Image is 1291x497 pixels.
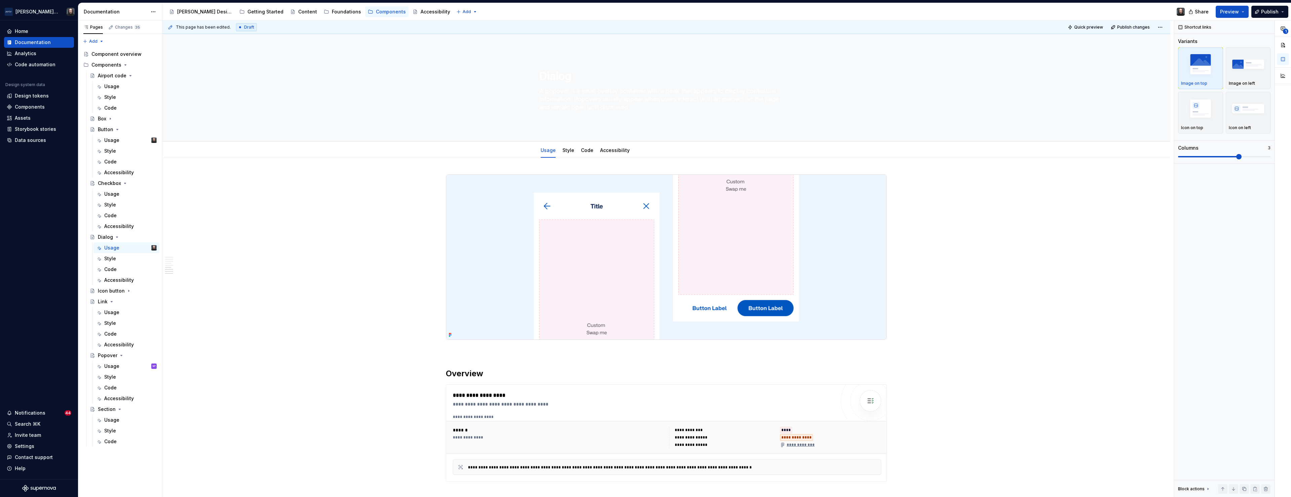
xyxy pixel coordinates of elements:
[15,8,58,15] div: [PERSON_NAME] Airlines
[578,143,596,157] div: Code
[98,406,116,413] div: Section
[4,26,74,37] a: Home
[5,82,45,87] div: Design system data
[376,8,406,15] div: Components
[104,94,116,101] div: Style
[15,126,56,132] div: Storybook stories
[247,8,283,15] div: Getting Started
[98,234,113,240] div: Dialog
[93,146,159,156] a: Style
[4,135,74,146] a: Data sources
[5,8,13,16] img: f0306bc8-3074-41fb-b11c-7d2e8671d5eb.png
[104,223,134,230] div: Accessibility
[298,8,317,15] div: Content
[1178,486,1205,492] div: Block actions
[93,275,159,285] a: Accessibility
[91,51,142,58] div: Component overview
[104,191,119,197] div: Usage
[98,115,106,122] div: Box
[93,210,159,221] a: Code
[244,25,254,30] span: Draft
[93,318,159,329] a: Style
[177,8,233,15] div: [PERSON_NAME] Design
[104,83,119,90] div: Usage
[562,147,574,153] a: Style
[81,37,106,46] button: Add
[152,363,156,370] div: SP
[93,242,159,253] a: UsageTeunis Vorsteveld
[93,199,159,210] a: Style
[4,441,74,452] a: Settings
[166,6,235,17] a: [PERSON_NAME] Design
[98,180,121,187] div: Checkbox
[321,6,364,17] a: Foundations
[15,454,53,461] div: Contact support
[1181,125,1203,130] p: Icon on top
[91,62,121,68] div: Components
[1074,25,1103,30] span: Quick preview
[4,90,74,101] a: Design tokens
[1,4,77,19] button: [PERSON_NAME] AirlinesTeunis Vorsteveld
[166,5,453,18] div: Page tree
[65,410,71,416] span: 44
[151,138,157,143] img: Teunis Vorsteveld
[104,148,116,154] div: Style
[67,8,75,16] img: Teunis Vorsteveld
[87,404,159,415] a: Section
[15,465,26,472] div: Help
[98,126,113,133] div: Button
[15,137,46,144] div: Data sources
[4,37,74,48] a: Documentation
[115,25,141,30] div: Changes
[93,329,159,339] a: Code
[446,175,887,340] img: 78f1468b-26ca-4bee-b606-6259764da62d.png
[15,92,49,99] div: Design tokens
[421,8,450,15] div: Accessibility
[93,436,159,447] a: Code
[22,485,56,492] svg: Supernova Logo
[15,104,45,110] div: Components
[104,169,134,176] div: Accessibility
[15,61,55,68] div: Code automation
[98,72,126,79] div: Airport code
[560,143,577,157] div: Style
[151,245,157,251] img: Teunis Vorsteveld
[237,6,286,17] a: Getting Started
[1178,38,1198,45] div: Variants
[81,49,159,60] a: Component overview
[104,266,117,273] div: Code
[104,374,116,380] div: Style
[93,372,159,382] a: Style
[98,352,117,359] div: Popover
[81,49,159,447] div: Page tree
[1181,81,1207,86] p: Image on top
[93,425,159,436] a: Style
[104,341,134,348] div: Accessibility
[463,9,471,14] span: Add
[1268,145,1270,151] p: 3
[1178,47,1223,89] button: placeholderImage on top
[93,103,159,113] a: Code
[1066,23,1106,32] button: Quick preview
[1177,8,1185,16] img: Teunis Vorsteveld
[1178,484,1211,494] div: Block actions
[1226,92,1271,133] button: placeholderIcon on left
[87,285,159,296] a: Icon button
[93,339,159,350] a: Accessibility
[1220,8,1239,15] span: Preview
[4,102,74,112] a: Components
[1178,92,1223,133] button: placeholderIcon on top
[104,201,116,208] div: Style
[93,382,159,393] a: Code
[581,147,593,153] a: Code
[1117,25,1150,30] span: Publish changes
[84,8,147,15] div: Documentation
[1229,96,1268,121] img: placeholder
[4,463,74,474] button: Help
[104,277,134,283] div: Accessibility
[98,298,108,305] div: Link
[1229,125,1251,130] p: Icon on left
[104,137,119,144] div: Usage
[15,39,51,46] div: Documentation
